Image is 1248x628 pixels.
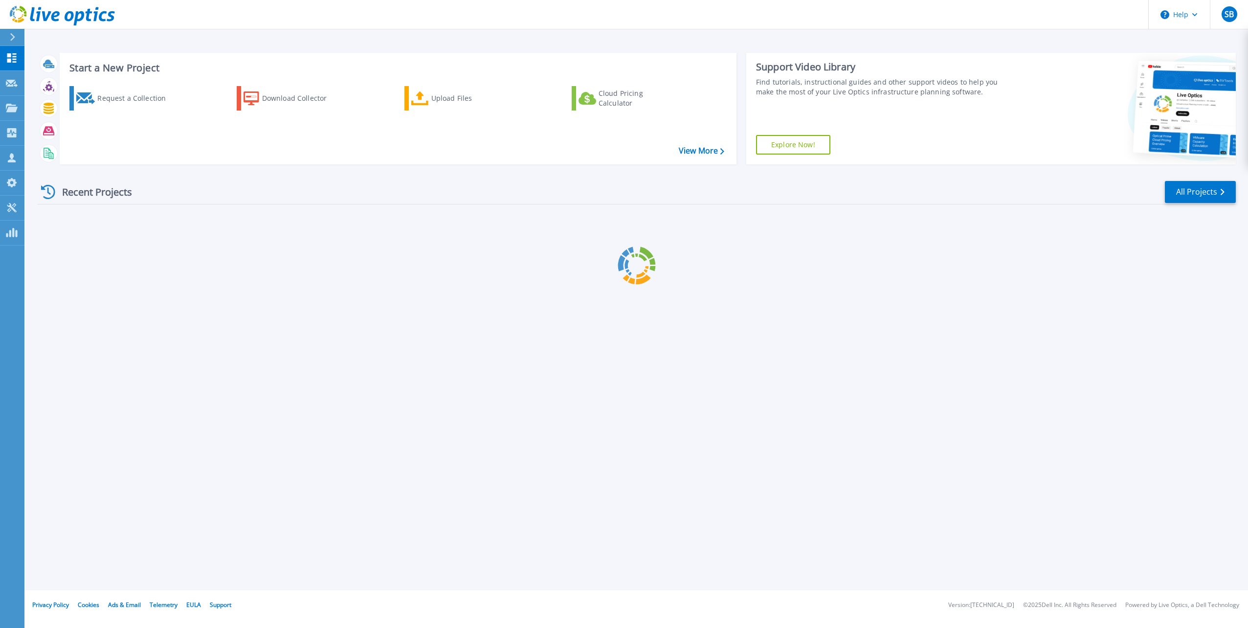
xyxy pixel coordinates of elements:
div: Upload Files [431,89,510,108]
a: EULA [186,601,201,609]
a: Ads & Email [108,601,141,609]
li: Version: [TECHNICAL_ID] [948,602,1014,608]
a: All Projects [1165,181,1236,203]
h3: Start a New Project [69,63,724,73]
a: Upload Files [404,86,513,111]
div: Find tutorials, instructional guides and other support videos to help you make the most of your L... [756,77,1009,97]
div: Recent Projects [38,180,145,204]
a: Privacy Policy [32,601,69,609]
li: © 2025 Dell Inc. All Rights Reserved [1023,602,1116,608]
div: Request a Collection [97,89,176,108]
a: Explore Now! [756,135,830,155]
span: SB [1225,10,1234,18]
li: Powered by Live Optics, a Dell Technology [1125,602,1239,608]
a: View More [679,146,724,156]
div: Download Collector [262,89,340,108]
a: Telemetry [150,601,178,609]
a: Request a Collection [69,86,178,111]
a: Download Collector [237,86,346,111]
div: Support Video Library [756,61,1009,73]
a: Cookies [78,601,99,609]
a: Support [210,601,231,609]
div: Cloud Pricing Calculator [599,89,677,108]
a: Cloud Pricing Calculator [572,86,681,111]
